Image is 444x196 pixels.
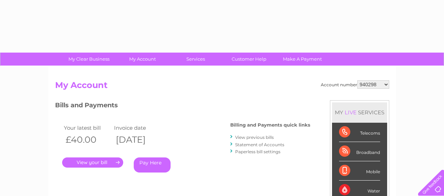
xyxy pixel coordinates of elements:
td: Your latest bill [62,123,113,133]
a: Paperless bill settings [235,149,280,154]
div: Account number [321,80,389,89]
th: £40.00 [62,133,113,147]
h2: My Account [55,80,389,94]
td: Invoice date [112,123,163,133]
div: LIVE [343,109,358,116]
a: Pay Here [134,157,171,173]
a: My Clear Business [60,53,118,66]
a: . [62,157,123,168]
a: Make A Payment [273,53,331,66]
a: Statement of Accounts [235,142,284,147]
a: Services [167,53,225,66]
a: Customer Help [220,53,278,66]
div: Mobile [339,161,380,181]
a: My Account [113,53,171,66]
a: View previous bills [235,135,274,140]
h3: Bills and Payments [55,100,310,113]
div: Telecoms [339,123,380,142]
h4: Billing and Payments quick links [230,122,310,128]
div: MY SERVICES [332,102,387,122]
th: [DATE] [112,133,163,147]
div: Broadband [339,142,380,161]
